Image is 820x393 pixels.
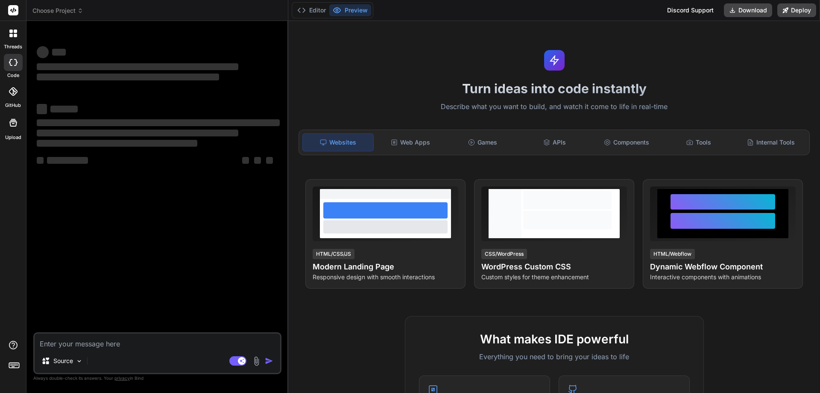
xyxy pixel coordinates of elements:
[650,249,695,259] div: HTML/Webflow
[50,106,78,112] span: ‌
[242,157,249,164] span: ‌
[481,249,527,259] div: CSS/WordPress
[252,356,261,366] img: attachment
[293,81,815,96] h1: Turn ideas into code instantly
[735,133,806,151] div: Internal Tools
[313,261,458,273] h4: Modern Landing Page
[448,133,518,151] div: Games
[329,4,371,16] button: Preview
[76,358,83,365] img: Pick Models
[37,140,197,147] span: ‌
[662,3,719,17] div: Discord Support
[293,101,815,112] p: Describe what you want to build, and watch it come to life in real-time
[481,273,627,281] p: Custom styles for theme enhancement
[650,261,796,273] h4: Dynamic Webflow Component
[294,4,329,16] button: Editor
[7,72,19,79] label: code
[481,261,627,273] h4: WordPress Custom CSS
[724,3,772,17] button: Download
[5,134,21,141] label: Upload
[33,374,281,382] p: Always double-check its answers. Your in Bind
[265,357,273,365] img: icon
[664,133,734,151] div: Tools
[313,273,458,281] p: Responsive design with smooth interactions
[37,46,49,58] span: ‌
[47,157,88,164] span: ‌
[53,357,73,365] p: Source
[650,273,796,281] p: Interactive components with animations
[375,133,446,151] div: Web Apps
[519,133,590,151] div: APIs
[266,157,273,164] span: ‌
[419,330,690,348] h2: What makes IDE powerful
[37,130,238,136] span: ‌
[4,43,22,50] label: threads
[37,63,238,70] span: ‌
[37,157,44,164] span: ‌
[254,157,261,164] span: ‌
[592,133,662,151] div: Components
[37,104,47,114] span: ‌
[52,49,66,56] span: ‌
[32,6,83,15] span: Choose Project
[114,375,130,381] span: privacy
[777,3,816,17] button: Deploy
[5,102,21,109] label: GitHub
[37,74,219,80] span: ‌
[313,249,354,259] div: HTML/CSS/JS
[302,133,374,151] div: Websites
[37,119,280,126] span: ‌
[419,352,690,362] p: Everything you need to bring your ideas to life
